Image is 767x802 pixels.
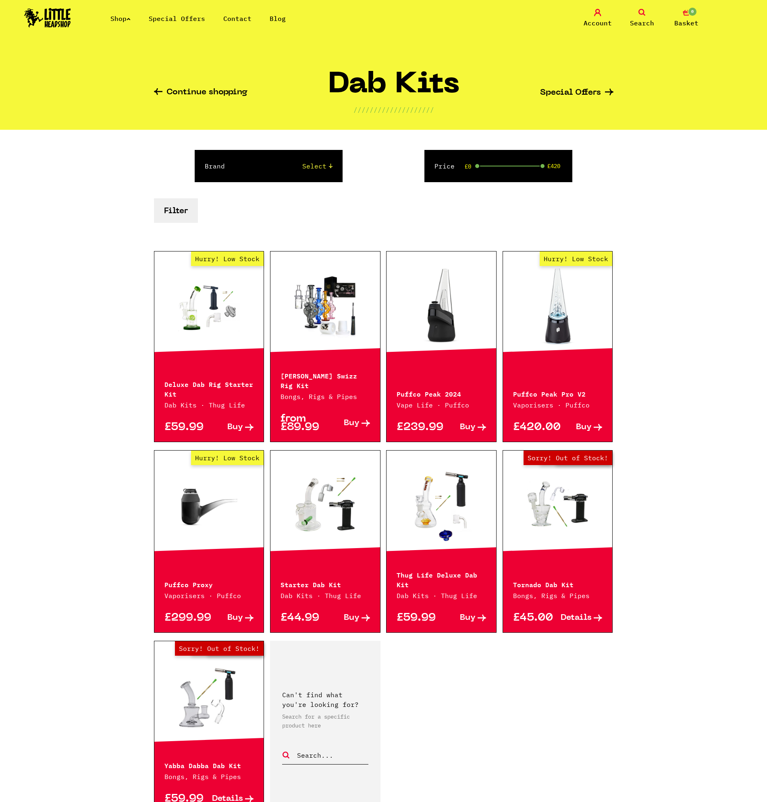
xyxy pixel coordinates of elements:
[164,614,209,622] p: £299.99
[209,423,254,432] a: Buy
[460,614,476,622] span: Buy
[344,419,360,428] span: Buy
[622,9,662,28] a: Search
[149,15,205,23] a: Special Offers
[281,415,325,432] p: from £89.99
[524,451,612,465] span: Sorry! Out of Stock!
[397,569,486,589] p: Thug Life Deluxe Dab Kit
[441,614,486,622] a: Buy
[540,89,613,97] a: Special Offers
[281,370,370,390] p: [PERSON_NAME] Swizz Rig Kit
[227,423,243,432] span: Buy
[558,423,603,432] a: Buy
[503,465,613,545] a: Out of Stock Hurry! Low Stock Sorry! Out of Stock!
[434,161,455,171] label: Price
[397,591,486,600] p: Dab Kits · Thug Life
[513,591,603,600] p: Bongs, Rigs & Pipes
[325,415,370,432] a: Buy
[191,451,264,465] span: Hurry! Low Stock
[630,18,654,28] span: Search
[397,423,441,432] p: £239.99
[164,379,254,398] p: Deluxe Dab Rig Starter Kit
[24,8,71,27] img: Little Head Shop Logo
[540,251,612,266] span: Hurry! Low Stock
[328,71,459,105] h1: Dab Kits
[584,18,612,28] span: Account
[547,163,560,169] span: £420
[397,389,486,398] p: Puffco Peak 2024
[270,15,286,23] a: Blog
[513,423,558,432] p: £420.00
[513,400,603,410] p: Vaporisers · Puffco
[353,105,434,114] p: ////////////////////
[296,750,368,760] input: Search...
[281,614,325,622] p: £44.99
[164,423,209,432] p: £59.99
[223,15,252,23] a: Contact
[227,614,243,622] span: Buy
[460,423,476,432] span: Buy
[513,579,603,589] p: Tornado Dab Kit
[110,15,131,23] a: Shop
[561,614,592,622] span: Details
[513,614,558,622] p: £45.00
[164,772,254,781] p: Bongs, Rigs & Pipes
[164,591,254,600] p: Vaporisers · Puffco
[688,7,697,17] span: 0
[164,400,254,410] p: Dab Kits · Thug Life
[205,161,225,171] label: Brand
[164,579,254,589] p: Puffco Proxy
[397,400,486,410] p: Vape Life · Puffco
[465,163,471,170] span: £0
[154,266,264,346] a: Hurry! Low Stock
[397,614,441,622] p: £59.99
[674,18,698,28] span: Basket
[281,392,370,401] p: Bongs, Rigs & Pipes
[281,591,370,600] p: Dab Kits · Thug Life
[576,423,592,432] span: Buy
[191,251,264,266] span: Hurry! Low Stock
[154,88,247,98] a: Continue shopping
[325,614,370,622] a: Buy
[558,614,603,622] a: Details
[666,9,707,28] a: 0 Basket
[154,198,198,223] button: Filter
[209,614,254,622] a: Buy
[503,266,613,346] a: Hurry! Low Stock
[282,690,368,709] p: Can't find what you're looking for?
[441,423,486,432] a: Buy
[281,579,370,589] p: Starter Dab Kit
[154,465,264,545] a: Hurry! Low Stock
[282,712,368,730] p: Search for a specific product here
[513,389,603,398] p: Puffco Peak Pro V2
[175,641,264,656] span: Sorry! Out of Stock!
[164,760,254,770] p: Yabba Dabba Dab Kit
[154,655,264,736] a: Out of Stock Hurry! Low Stock Sorry! Out of Stock!
[344,614,360,622] span: Buy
